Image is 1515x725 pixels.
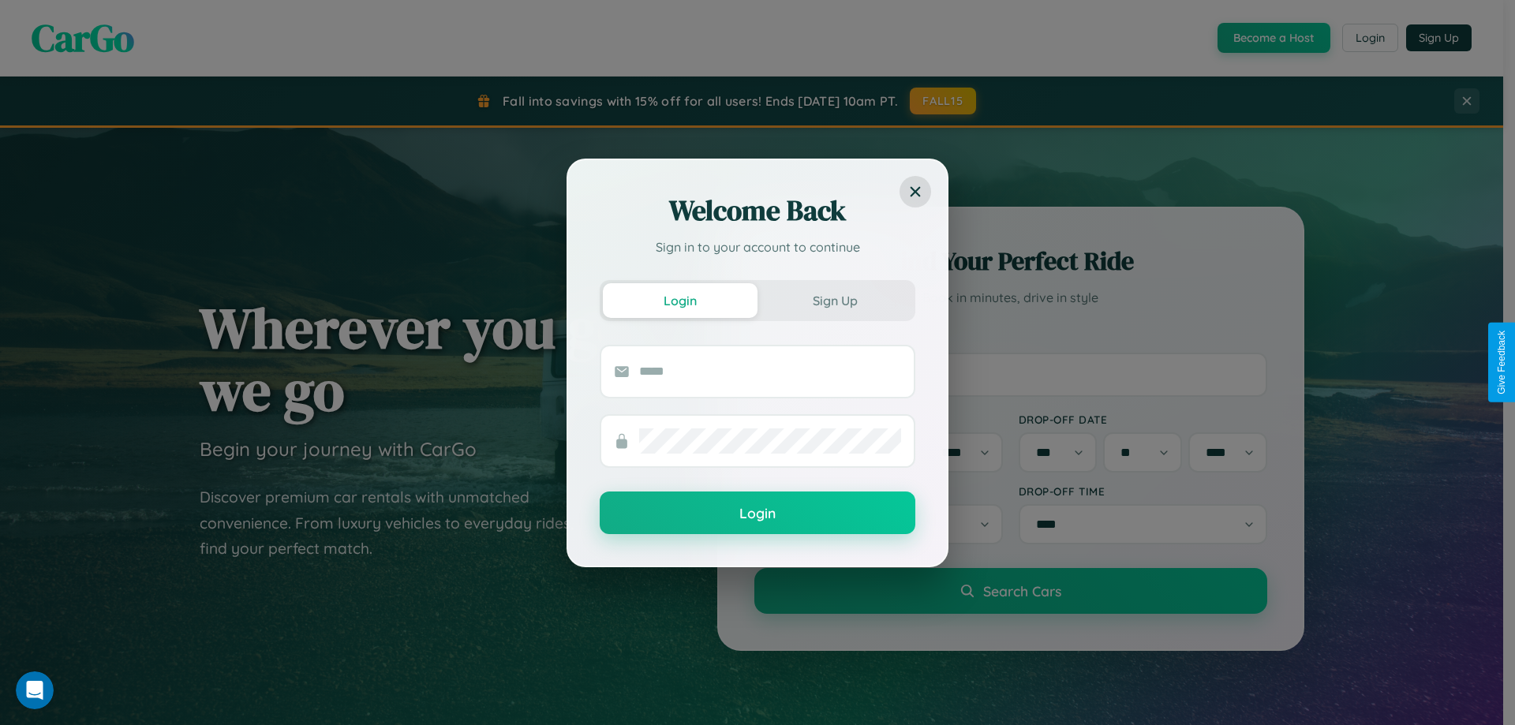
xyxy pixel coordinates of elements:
[757,283,912,318] button: Sign Up
[600,491,915,534] button: Login
[16,671,54,709] iframe: Intercom live chat
[600,237,915,256] p: Sign in to your account to continue
[1496,331,1507,394] div: Give Feedback
[603,283,757,318] button: Login
[600,192,915,230] h2: Welcome Back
